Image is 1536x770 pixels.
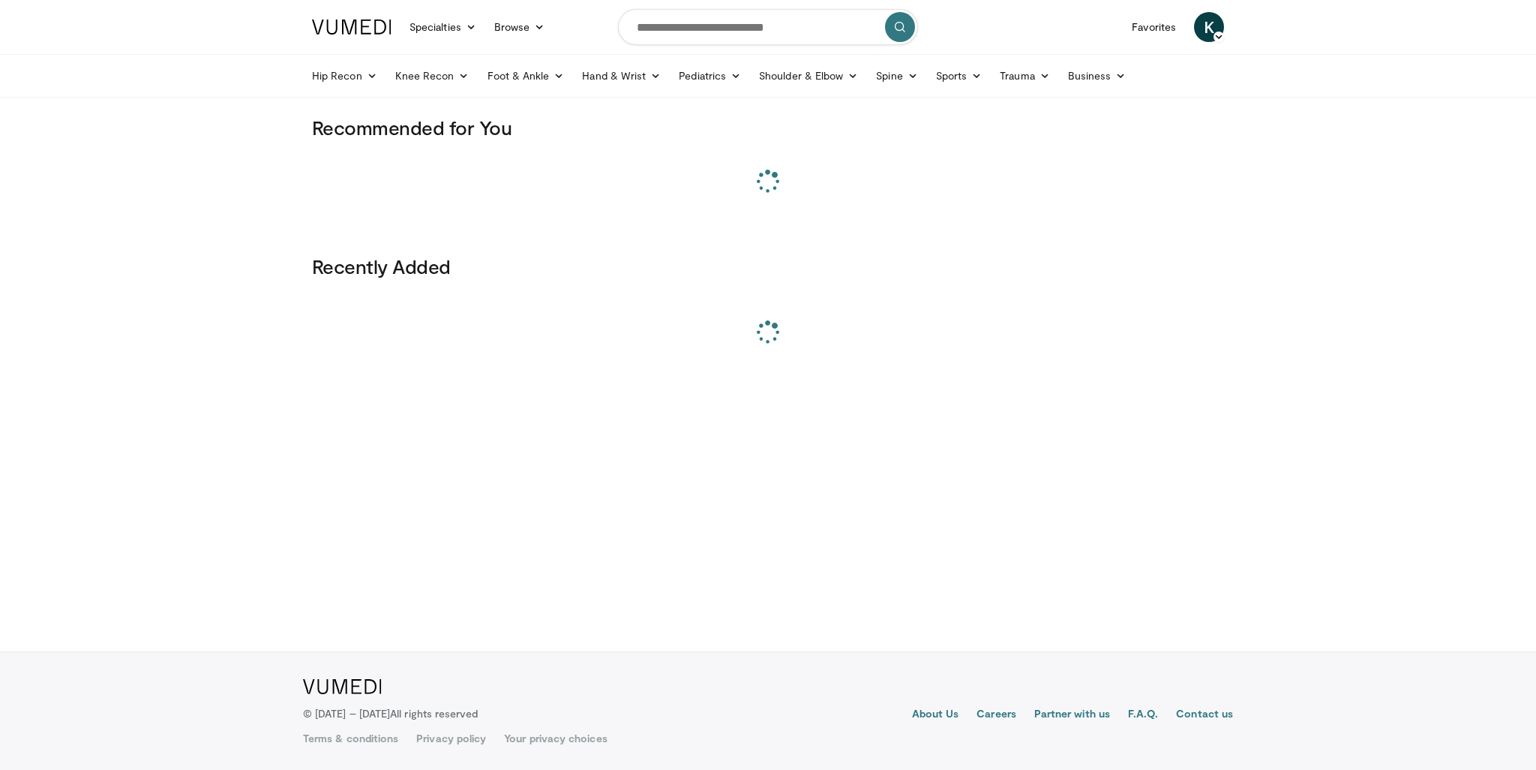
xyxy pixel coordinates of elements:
a: Partner with us [1034,706,1110,724]
span: All rights reserved [390,707,478,720]
a: About Us [912,706,959,724]
a: Spine [867,61,926,91]
a: Knee Recon [386,61,478,91]
a: Foot & Ankle [478,61,574,91]
a: Careers [976,706,1016,724]
a: Hand & Wrist [573,61,670,91]
a: Browse [485,12,554,42]
a: Favorites [1123,12,1185,42]
a: Your privacy choices [504,731,607,746]
a: Business [1059,61,1135,91]
a: Terms & conditions [303,731,398,746]
h3: Recently Added [312,254,1224,278]
img: VuMedi Logo [303,679,382,694]
a: F.A.Q. [1128,706,1158,724]
a: Hip Recon [303,61,386,91]
input: Search topics, interventions [618,9,918,45]
a: Trauma [991,61,1059,91]
p: © [DATE] – [DATE] [303,706,478,721]
a: Specialties [400,12,485,42]
a: Privacy policy [416,731,486,746]
h3: Recommended for You [312,116,1224,140]
a: Shoulder & Elbow [750,61,867,91]
a: K [1194,12,1224,42]
a: Pediatrics [670,61,750,91]
a: Sports [927,61,991,91]
img: VuMedi Logo [312,20,391,35]
a: Contact us [1176,706,1233,724]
